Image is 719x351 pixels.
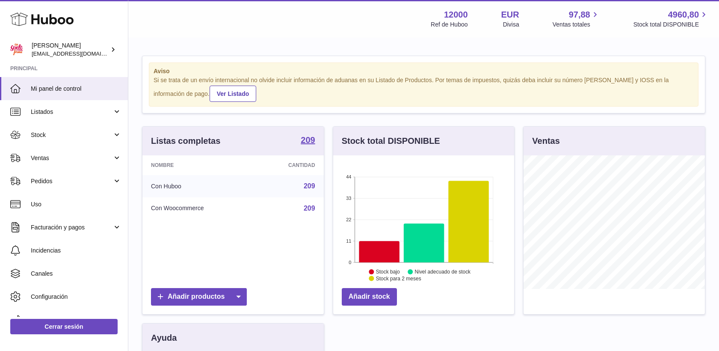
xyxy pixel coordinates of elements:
span: Ventas totales [553,21,600,29]
div: Si se trata de un envío internacional no olvide incluir información de aduanas en su Listado de P... [154,76,694,102]
div: [PERSON_NAME] [32,42,109,58]
a: Añadir productos [151,288,247,306]
span: [EMAIL_ADDRESS][DOMAIN_NAME] [32,50,126,57]
span: Facturación y pagos [31,223,112,232]
text: 0 [349,260,351,265]
h3: Stock total DISPONIBLE [342,135,440,147]
span: 4960,80 [668,9,699,21]
img: mar@ensuelofirme.com [10,43,23,56]
div: Divisa [503,21,519,29]
a: 4960,80 Stock total DISPONIBLE [633,9,709,29]
h3: Ayuda [151,332,177,344]
span: Listados [31,108,112,116]
a: 209 [304,205,315,212]
a: Cerrar sesión [10,319,118,334]
a: Ver Listado [210,86,256,102]
span: Devoluciones [31,316,121,324]
a: Añadir stock [342,288,397,306]
strong: 12000 [444,9,468,21]
a: 209 [301,136,315,146]
td: Con Huboo [142,175,254,197]
h3: Listas completas [151,135,220,147]
h3: Ventas [532,135,559,147]
text: 11 [346,238,351,244]
div: Ref de Huboo [431,21,467,29]
strong: Aviso [154,67,694,75]
span: Pedidos [31,177,112,185]
text: Stock para 2 meses [376,276,421,282]
span: Stock [31,131,112,139]
text: 22 [346,217,351,222]
span: Configuración [31,293,121,301]
text: Stock bajo [376,269,400,275]
strong: 209 [301,136,315,144]
text: 44 [346,174,351,179]
span: Incidencias [31,247,121,255]
span: Uso [31,200,121,208]
span: Canales [31,270,121,278]
strong: EUR [501,9,519,21]
span: Stock total DISPONIBLE [633,21,709,29]
a: 209 [304,182,315,190]
span: Ventas [31,154,112,162]
th: Cantidad [254,155,323,175]
th: Nombre [142,155,254,175]
span: 97,88 [569,9,590,21]
text: Nivel adecuado de stock [415,269,471,275]
span: Mi panel de control [31,85,121,93]
a: 97,88 Ventas totales [553,9,600,29]
td: Con Woocommerce [142,197,254,220]
text: 33 [346,196,351,201]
